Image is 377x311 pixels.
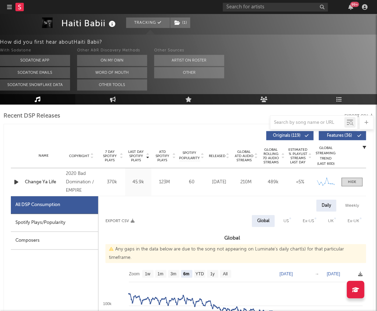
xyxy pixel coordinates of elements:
text: YTD [196,272,204,277]
div: All DSP Consumption [15,201,60,209]
button: (1) [170,17,190,28]
div: 60 [179,179,204,186]
div: 123M [153,179,176,186]
button: Export CSV [344,114,373,118]
div: 2020 Bad Domination / EMPIRE [66,170,97,195]
a: Change Ya Life [25,179,62,186]
div: Haiti Babii [61,17,117,29]
span: ( 1 ) [170,17,191,28]
div: Weekly [340,200,364,212]
button: On My Own [77,55,147,66]
div: All DSP Consumption [11,196,98,214]
div: 45.9k [127,179,150,186]
div: 99 + [350,2,359,7]
h3: Global [98,234,366,242]
text: All [223,272,227,277]
button: Other Tools [77,79,147,91]
div: Other A&R Discovery Methods [77,47,147,55]
span: Originals ( 119 ) [271,134,303,138]
div: Composers [11,232,98,250]
text: 6m [183,272,189,277]
text: 3m [171,272,177,277]
span: Recent DSP Releases [4,112,60,120]
text: [DATE] [327,271,340,276]
button: Other [154,67,224,78]
text: 100k [103,302,111,306]
span: Global ATD Audio Streams [234,150,254,162]
div: 210M [234,179,258,186]
div: Global [257,217,269,225]
div: US [283,217,289,225]
button: Tracking [126,17,170,28]
div: Other Sources [154,47,224,55]
span: Features ( 36 ) [323,134,356,138]
span: ATD Spotify Plays [153,150,172,162]
div: Spotify Plays/Popularity [11,214,98,232]
button: 99+ [348,4,353,10]
span: Copyright [69,154,89,158]
text: 1m [158,272,164,277]
span: Estimated % Playlist Streams Last Day [288,148,308,164]
span: Global Rolling 7D Audio Streams [261,148,281,164]
button: Export CSV [105,219,135,223]
div: Global Streaming Trend (Last 60D) [315,146,336,167]
div: Name [25,153,62,158]
div: 489k [261,179,285,186]
div: 370k [101,179,123,186]
div: UK [328,217,334,225]
button: Artist on Roster [154,55,224,66]
text: 1w [145,272,151,277]
span: Released [209,154,225,158]
button: Originals(119) [266,131,314,140]
text: 1y [210,272,215,277]
button: Word Of Mouth [77,67,147,78]
span: Spotify Popularity [179,150,200,161]
input: Search for artists [223,3,328,12]
span: Last Day Spotify Plays [127,150,145,162]
text: Zoom [129,272,140,277]
div: <5% [288,179,312,186]
div: [DATE] [207,179,231,186]
span: 7 Day Spotify Plays [101,150,119,162]
button: Features(36) [319,131,366,140]
div: Ex-US [303,217,314,225]
div: Ex-UK [348,217,359,225]
div: Daily [316,200,336,212]
text: → [315,271,319,276]
div: Any gaps in the data below are due to the song not appearing on Luminate's daily chart(s) for tha... [105,244,366,263]
text: [DATE] [280,271,293,276]
input: Search by song name or URL [270,120,344,126]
